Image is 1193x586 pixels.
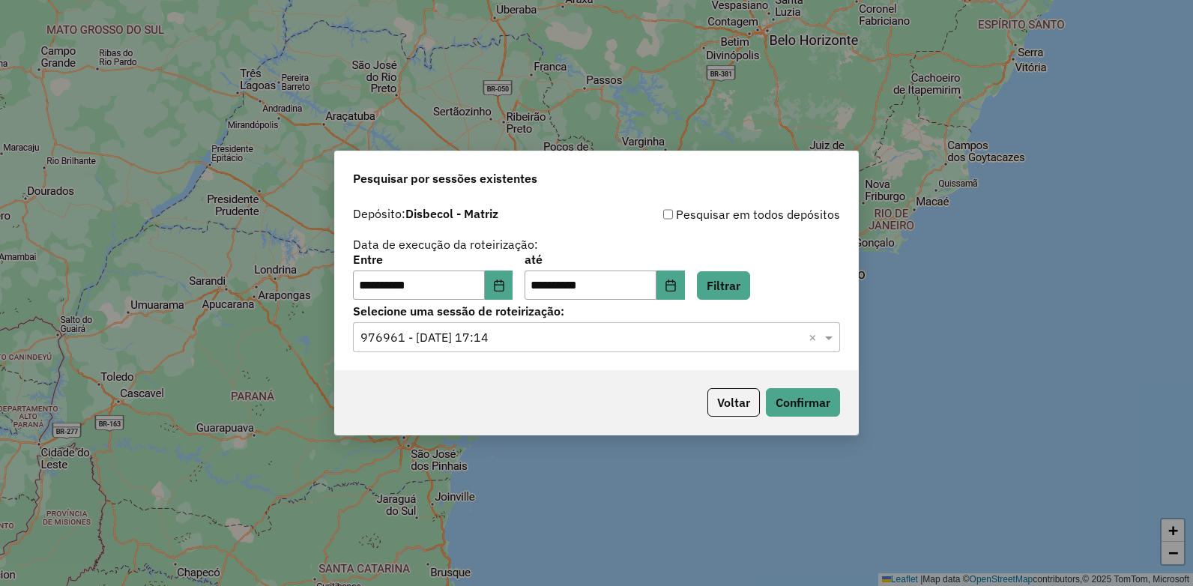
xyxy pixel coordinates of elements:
label: até [525,250,684,268]
button: Confirmar [766,388,840,417]
label: Depósito: [353,205,498,223]
label: Selecione uma sessão de roteirização: [353,302,840,320]
button: Voltar [707,388,760,417]
div: Pesquisar em todos depósitos [596,205,840,223]
label: Entre [353,250,513,268]
button: Choose Date [485,271,513,300]
label: Data de execução da roteirização: [353,235,538,253]
button: Filtrar [697,271,750,300]
span: Clear all [809,328,821,346]
span: Pesquisar por sessões existentes [353,169,537,187]
button: Choose Date [656,271,685,300]
strong: Disbecol - Matriz [405,206,498,221]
